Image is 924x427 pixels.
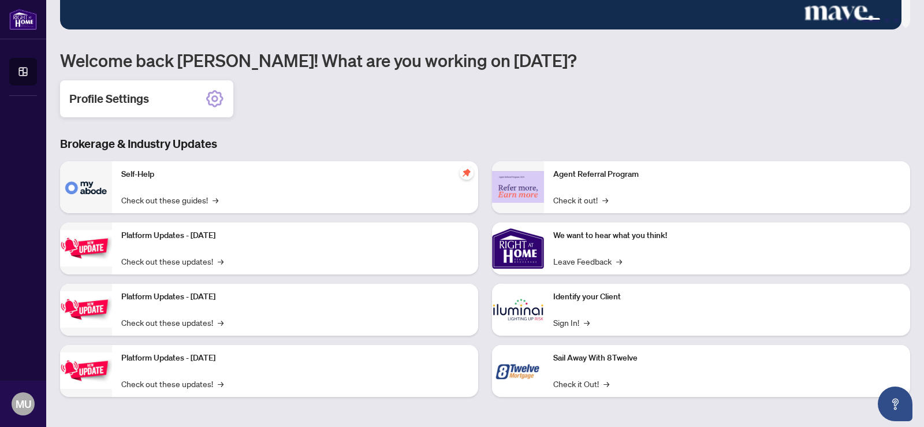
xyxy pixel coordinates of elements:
[121,316,223,329] a: Check out these updates!→
[460,166,474,180] span: pushpin
[60,230,112,266] img: Platform Updates - July 21, 2025
[218,377,223,390] span: →
[60,49,910,71] h1: Welcome back [PERSON_NAME]! What are you working on [DATE]?
[492,171,544,203] img: Agent Referral Program
[60,136,910,152] h3: Brokerage & Industry Updates
[602,194,608,206] span: →
[553,291,901,303] p: Identify your Client
[492,345,544,397] img: Sail Away With 8Twelve
[553,352,901,365] p: Sail Away With 8Twelve
[9,9,37,30] img: logo
[121,194,218,206] a: Check out these guides!→
[121,352,469,365] p: Platform Updates - [DATE]
[553,316,590,329] a: Sign In!→
[218,255,223,268] span: →
[553,168,901,181] p: Agent Referral Program
[553,255,622,268] a: Leave Feedback→
[584,316,590,329] span: →
[603,377,609,390] span: →
[121,168,469,181] p: Self-Help
[492,284,544,336] img: Identify your Client
[843,18,848,23] button: 1
[218,316,223,329] span: →
[121,255,223,268] a: Check out these updates!→
[862,18,880,23] button: 3
[121,291,469,303] p: Platform Updates - [DATE]
[553,229,901,242] p: We want to hear what you think!
[69,91,149,107] h2: Profile Settings
[553,377,609,390] a: Check it Out!→
[878,387,912,421] button: Open asap
[553,194,608,206] a: Check it out!→
[894,18,899,23] button: 5
[60,352,112,389] img: Platform Updates - June 23, 2025
[60,291,112,328] img: Platform Updates - July 8, 2025
[213,194,218,206] span: →
[121,229,469,242] p: Platform Updates - [DATE]
[492,222,544,274] img: We want to hear what you think!
[16,396,31,412] span: MU
[852,18,857,23] button: 2
[60,161,112,213] img: Self-Help
[616,255,622,268] span: →
[885,18,889,23] button: 4
[121,377,223,390] a: Check out these updates!→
